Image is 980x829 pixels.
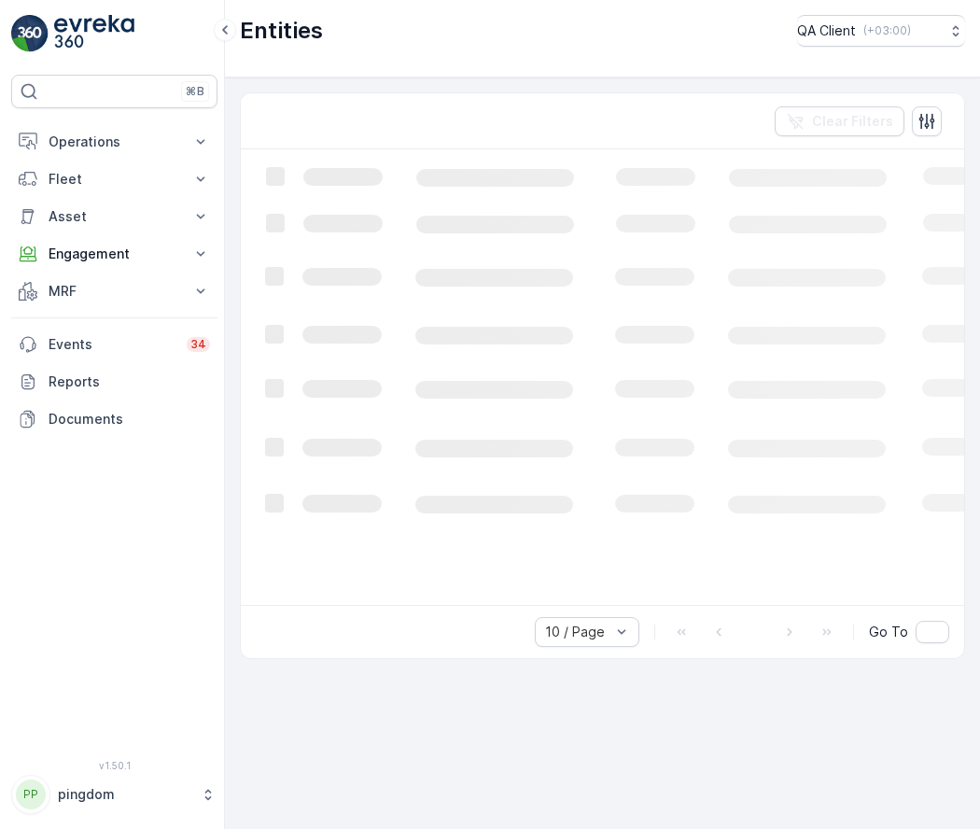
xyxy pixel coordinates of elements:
p: Reports [49,372,210,391]
p: Entities [240,16,323,46]
p: ( +03:00 ) [863,23,911,38]
p: Fleet [49,170,180,189]
p: 34 [190,337,206,352]
p: ⌘B [186,84,204,99]
p: QA Client [797,21,856,40]
img: logo_light-DOdMpM7g.png [54,15,134,52]
p: Documents [49,410,210,429]
button: Operations [11,123,217,161]
p: Operations [49,133,180,151]
button: QA Client(+03:00) [797,15,965,47]
button: Fleet [11,161,217,198]
button: MRF [11,273,217,310]
p: Asset [49,207,180,226]
p: Engagement [49,245,180,263]
img: logo [11,15,49,52]
a: Reports [11,363,217,400]
span: v 1.50.1 [11,760,217,771]
p: MRF [49,282,180,301]
p: Clear Filters [812,112,893,131]
span: Go To [869,623,908,641]
p: pingdom [58,785,191,804]
button: Asset [11,198,217,235]
button: Engagement [11,235,217,273]
a: Documents [11,400,217,438]
button: PPpingdom [11,775,217,814]
a: Events34 [11,326,217,363]
div: PP [16,780,46,809]
button: Clear Filters [775,106,904,136]
p: Events [49,335,175,354]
